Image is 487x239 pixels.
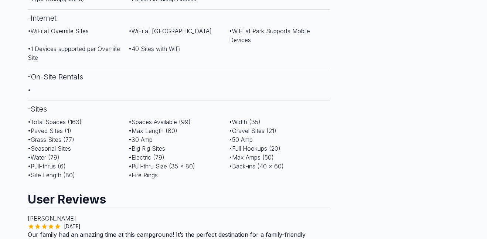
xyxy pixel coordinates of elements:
[229,27,310,44] span: • WiFi at Park Supports Mobile Devices
[129,171,158,179] span: • Fire Rings
[28,45,120,61] span: • 1 Devices supported per Overnite Site
[129,154,164,161] span: • Electric (79)
[129,27,212,35] span: • WiFi at [GEOGRAPHIC_DATA]
[229,163,284,170] span: • Back-ins (40 x 60)
[28,154,59,161] span: • Water (79)
[28,9,330,27] h3: - Internet
[28,171,75,179] span: • Site Length (80)
[28,214,330,223] p: [PERSON_NAME]
[61,223,84,230] span: [DATE]
[129,136,153,143] span: • 30 Amp
[28,136,74,143] span: • Grass Sites (77)
[28,86,31,93] span: •
[229,136,253,143] span: • 50 Amp
[229,145,280,152] span: • Full Hookups (20)
[28,145,71,152] span: • Seasonal Sites
[28,185,330,208] h2: User Reviews
[129,45,180,52] span: • 40 Sites with WiFi
[129,145,165,152] span: • Big Rig Sites
[28,68,330,85] h3: - On-Site Rentals
[229,118,260,126] span: • Width (35)
[129,118,191,126] span: • Spaces Available (99)
[229,127,276,134] span: • Gravel Sites (21)
[28,100,330,117] h3: - Sites
[129,127,177,134] span: • Max Length (80)
[28,163,66,170] span: • Pull-thrus (6)
[28,127,71,134] span: • Paved Sites (1)
[28,27,89,35] span: • WiFi at Overnite Sites
[129,163,195,170] span: • Pull-thru Size (35 x 80)
[229,154,274,161] span: • Max Amps (50)
[28,118,82,126] span: • Total Spaces (163)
